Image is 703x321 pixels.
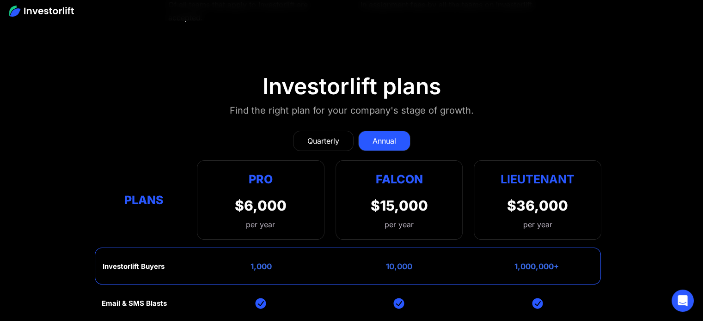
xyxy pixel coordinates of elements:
[385,219,414,230] div: per year
[235,170,287,188] div: Pro
[507,197,568,214] div: $36,000
[514,262,559,271] div: 1,000,000+
[373,135,396,146] div: Annual
[263,73,441,100] div: Investorlift plans
[370,197,428,214] div: $15,000
[230,103,474,118] div: Find the right plan for your company's stage of growth.
[501,172,575,186] strong: Lieutenant
[307,135,339,146] div: Quarterly
[386,262,412,271] div: 10,000
[375,170,422,188] div: Falcon
[235,197,287,214] div: $6,000
[102,191,186,209] div: Plans
[102,299,167,308] div: Email & SMS Blasts
[523,219,552,230] div: per year
[235,219,287,230] div: per year
[103,262,165,271] div: Investorlift Buyers
[672,290,694,312] div: Open Intercom Messenger
[251,262,272,271] div: 1,000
